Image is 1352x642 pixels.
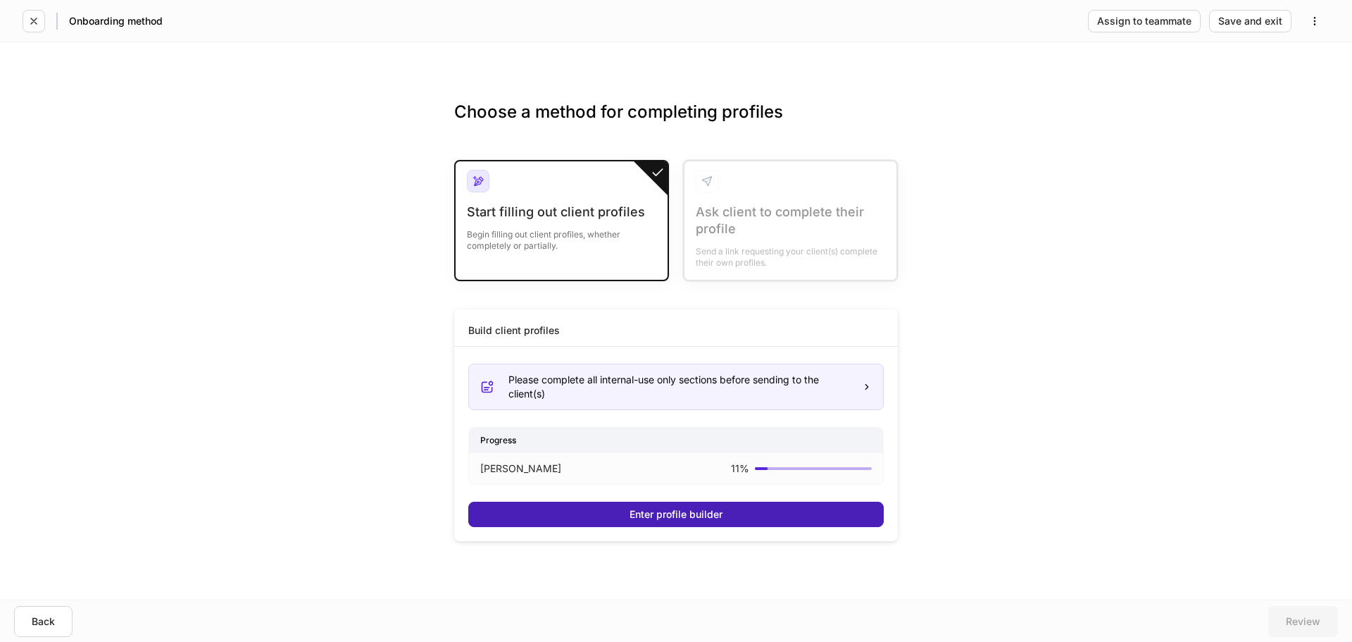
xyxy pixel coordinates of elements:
[1218,16,1282,26] div: Save and exit
[1097,16,1191,26] div: Assign to teammate
[454,101,898,146] h3: Choose a method for completing profiles
[630,510,722,519] div: Enter profile builder
[69,14,163,28] h5: Onboarding method
[467,204,656,221] div: Start filling out client profiles
[467,221,656,252] div: Begin filling out client profiles, whether completely or partially.
[480,462,561,476] p: [PERSON_NAME]
[468,502,884,527] button: Enter profile builder
[14,606,73,637] button: Back
[468,323,560,338] div: Build client profiles
[1209,10,1291,32] button: Save and exit
[1088,10,1201,32] button: Assign to teammate
[508,373,851,401] div: Please complete all internal-use only sections before sending to the client(s)
[32,617,55,626] div: Back
[469,428,883,452] div: Progress
[731,462,749,476] p: 11 %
